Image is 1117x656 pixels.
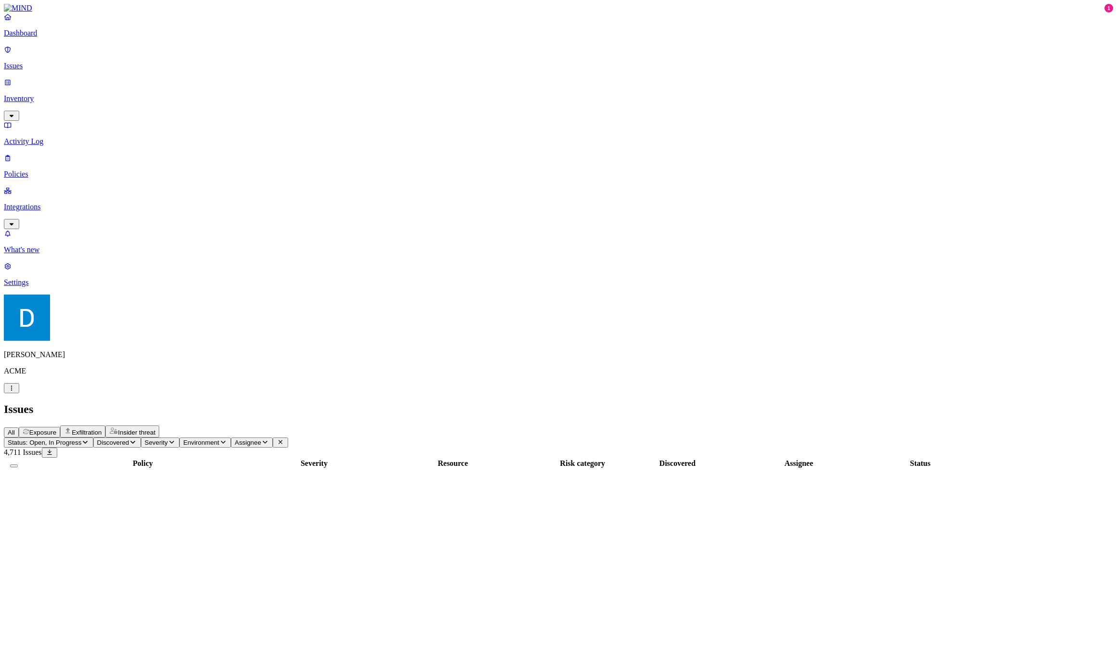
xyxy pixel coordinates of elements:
[97,439,129,446] span: Discovered
[869,459,971,468] div: Status
[29,429,56,436] span: Exposure
[4,278,1113,287] p: Settings
[8,439,81,446] span: Status: Open, In Progress
[118,429,155,436] span: Insider threat
[4,45,1113,70] a: Issues
[183,439,219,446] span: Environment
[4,4,1113,13] a: MIND
[4,448,42,456] span: 4,711 Issues
[4,203,1113,211] p: Integrations
[145,439,168,446] span: Severity
[626,459,728,468] div: Discovered
[1104,4,1113,13] div: 1
[4,4,32,13] img: MIND
[4,94,1113,103] p: Inventory
[4,350,1113,359] p: [PERSON_NAME]
[4,13,1113,38] a: Dashboard
[4,262,1113,287] a: Settings
[4,367,1113,375] p: ACME
[10,464,18,467] button: Select all
[263,459,365,468] div: Severity
[4,137,1113,146] p: Activity Log
[4,295,50,341] img: Daniel Golshani
[4,62,1113,70] p: Issues
[541,459,624,468] div: Risk category
[730,459,867,468] div: Assignee
[8,429,15,436] span: All
[4,403,1113,416] h2: Issues
[4,245,1113,254] p: What's new
[4,78,1113,119] a: Inventory
[235,439,261,446] span: Assignee
[4,121,1113,146] a: Activity Log
[4,186,1113,228] a: Integrations
[25,459,261,468] div: Policy
[4,154,1113,179] a: Policies
[4,29,1113,38] p: Dashboard
[72,429,102,436] span: Exfiltration
[4,229,1113,254] a: What's new
[4,170,1113,179] p: Policies
[367,459,539,468] div: Resource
